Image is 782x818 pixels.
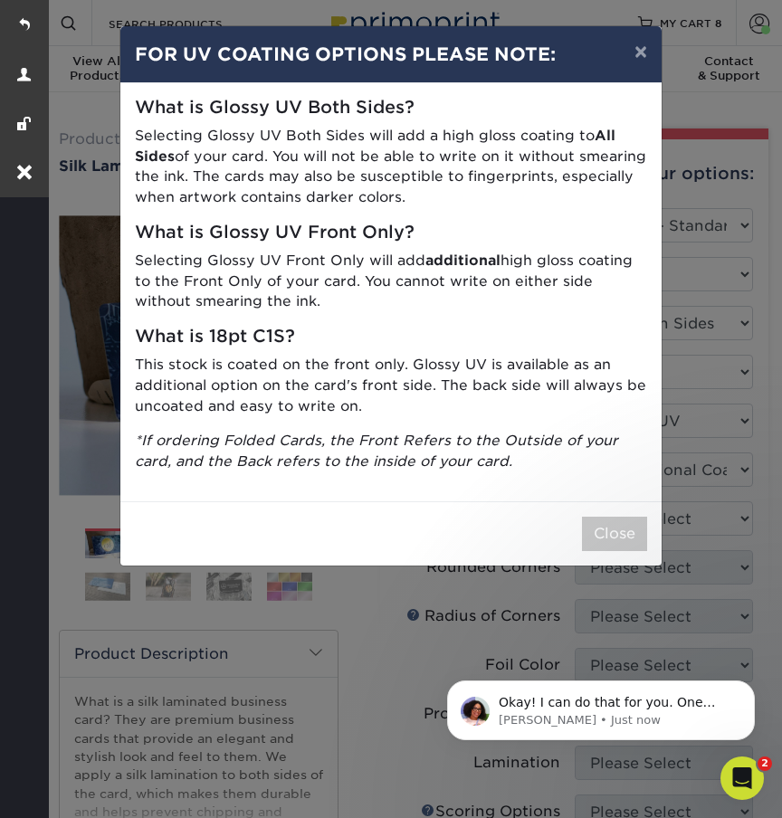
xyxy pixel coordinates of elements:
[135,355,647,416] p: This stock is coated on the front only. Glossy UV is available as an additional option on the car...
[135,98,647,119] h5: What is Glossy UV Both Sides?
[425,252,501,269] strong: additional
[135,432,618,470] i: *If ordering Folded Cards, the Front Refers to the Outside of your card, and the Back refers to t...
[135,126,647,208] p: Selecting Glossy UV Both Sides will add a high gloss coating to of your card. You will not be abl...
[582,517,647,551] button: Close
[420,642,782,769] iframe: Intercom notifications message
[135,223,647,243] h5: What is Glossy UV Front Only?
[135,327,647,347] h5: What is 18pt C1S?
[135,251,647,312] p: Selecting Glossy UV Front Only will add high gloss coating to the Front Only of your card. You ca...
[720,756,764,800] iframe: Intercom live chat
[758,756,772,771] span: 2
[135,41,647,68] h4: FOR UV COATING OPTIONS PLEASE NOTE:
[135,127,615,165] strong: All Sides
[620,26,662,77] button: ×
